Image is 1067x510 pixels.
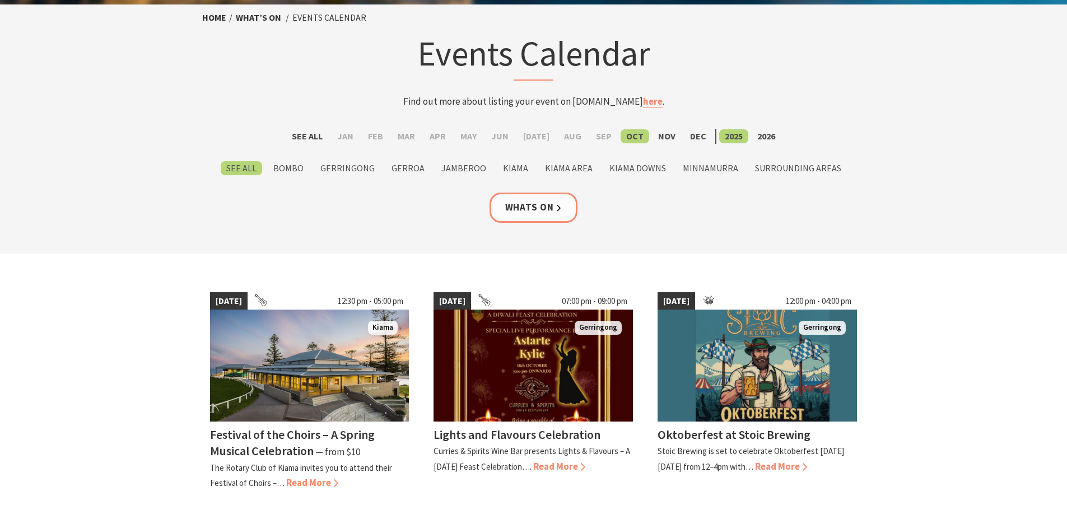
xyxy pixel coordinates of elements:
a: [DATE] 12:00 pm - 04:00 pm Gerringong Oktoberfest at Stoic Brewing Stoic Brewing is set to celebr... [658,292,857,490]
label: [DATE] [518,129,555,143]
label: Minnamurra [677,161,744,175]
span: [DATE] [434,292,471,310]
h1: Events Calendar [314,31,753,81]
span: ⁠— from $10 [315,446,360,458]
label: Aug [558,129,587,143]
label: See All [221,161,262,175]
label: May [455,129,482,143]
h4: Oktoberfest at Stoic Brewing [658,427,810,442]
span: 12:30 pm - 05:00 pm [332,292,409,310]
img: 2023 Festival of Choirs at the Kiama Pavilion [210,310,409,422]
span: Gerringong [799,321,846,335]
label: Surrounding Areas [749,161,847,175]
span: Kiama [368,321,398,335]
label: Feb [362,129,389,143]
label: Kiama Area [539,161,598,175]
label: Apr [424,129,451,143]
h4: Lights and Flavours Celebration [434,427,600,442]
span: Read More [533,460,585,472]
span: Gerringong [575,321,622,335]
label: 2026 [752,129,781,143]
label: Jun [486,129,514,143]
label: Mar [392,129,421,143]
label: Sep [590,129,617,143]
span: Read More [286,476,338,489]
label: Oct [621,129,649,143]
label: 2025 [719,129,748,143]
a: Whats On [490,193,578,222]
h4: Festival of the Choirs – A Spring Musical Celebration [210,427,375,458]
label: Jan [332,129,359,143]
a: here [643,95,663,108]
label: Dec [684,129,712,143]
p: The Rotary Club of Kiama invites you to attend their Festival of Choirs –… [210,462,392,488]
label: Nov [653,129,681,143]
p: Curries & Spirits Wine Bar presents Lights & Flavours – A [DATE] Feast Celebration…. [434,446,630,471]
a: What’s On [236,12,281,24]
span: [DATE] [210,292,248,310]
label: Kiama [497,161,534,175]
span: [DATE] [658,292,695,310]
label: Kiama Downs [604,161,672,175]
span: 12:00 pm - 04:00 pm [780,292,857,310]
a: Home [202,12,226,24]
span: Read More [755,460,807,472]
label: See All [286,129,328,143]
span: 07:00 pm - 09:00 pm [556,292,633,310]
a: [DATE] 12:30 pm - 05:00 pm 2023 Festival of Choirs at the Kiama Pavilion Kiama Festival of the Ch... [210,292,409,490]
label: Gerroa [386,161,430,175]
li: Events Calendar [292,11,366,25]
p: Stoic Brewing is set to celebrate Oktoberfest [DATE][DATE] from 12–4pm with… [658,446,844,471]
label: Jamberoo [436,161,492,175]
label: Gerringong [315,161,380,175]
p: Find out more about listing your event on [DOMAIN_NAME] . [314,94,753,109]
a: [DATE] 07:00 pm - 09:00 pm Gerringong Lights and Flavours Celebration Curries & Spirits Wine Bar ... [434,292,633,490]
label: Bombo [268,161,309,175]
